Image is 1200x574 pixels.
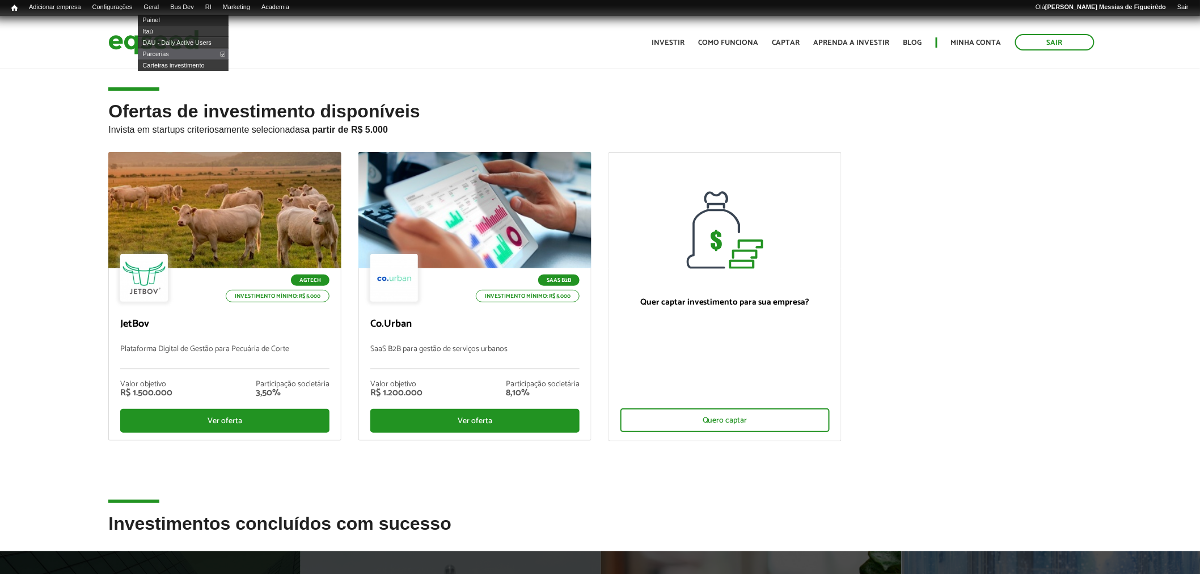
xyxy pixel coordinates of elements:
div: Ver oferta [120,409,329,433]
a: Bus Dev [164,3,200,12]
a: Sair [1172,3,1194,12]
div: Valor objetivo [120,381,172,389]
a: Painel [138,14,229,26]
span: Início [11,4,18,12]
h2: Ofertas de investimento disponíveis [108,102,1091,152]
a: SaaS B2B Investimento mínimo: R$ 5.000 Co.Urban SaaS B2B para gestão de serviços urbanos Valor ob... [358,152,591,441]
strong: a partir de R$ 5.000 [305,125,388,134]
a: Academia [256,3,295,12]
a: Quer captar investimento para sua empresa? Quero captar [609,152,842,441]
div: R$ 1.500.000 [120,389,172,398]
div: 3,50% [256,389,329,398]
a: Blog [903,39,922,47]
a: Marketing [217,3,256,12]
p: Plataforma Digital de Gestão para Pecuária de Corte [120,345,329,369]
p: Investimento mínimo: R$ 5.000 [226,290,329,302]
p: Agtech [291,275,329,286]
a: Investir [652,39,685,47]
a: Como funciona [699,39,759,47]
h2: Investimentos concluídos com sucesso [108,514,1091,551]
p: JetBov [120,318,329,331]
a: Minha conta [951,39,1002,47]
a: Geral [138,3,164,12]
p: Investimento mínimo: R$ 5.000 [476,290,580,302]
p: Quer captar investimento para sua empresa? [620,297,830,307]
a: Configurações [87,3,138,12]
a: Sair [1015,34,1095,50]
div: Ver oferta [370,409,580,433]
div: Participação societária [506,381,580,389]
div: Participação societária [256,381,329,389]
div: Valor objetivo [370,381,422,389]
div: 8,10% [506,389,580,398]
div: R$ 1.200.000 [370,389,422,398]
strong: [PERSON_NAME] Messias de Figueirêdo [1045,3,1166,10]
a: Olá[PERSON_NAME] Messias de Figueirêdo [1030,3,1172,12]
p: SaaS B2B para gestão de serviços urbanos [370,345,580,369]
img: EqSeed [108,27,199,57]
a: Aprenda a investir [814,39,890,47]
a: Captar [772,39,800,47]
p: Co.Urban [370,318,580,331]
a: Adicionar empresa [23,3,87,12]
div: Quero captar [620,408,830,432]
a: Início [6,3,23,14]
p: Invista em startups criteriosamente selecionadas [108,121,1091,135]
p: SaaS B2B [538,275,580,286]
a: RI [200,3,217,12]
a: Agtech Investimento mínimo: R$ 5.000 JetBov Plataforma Digital de Gestão para Pecuária de Corte V... [108,152,341,441]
